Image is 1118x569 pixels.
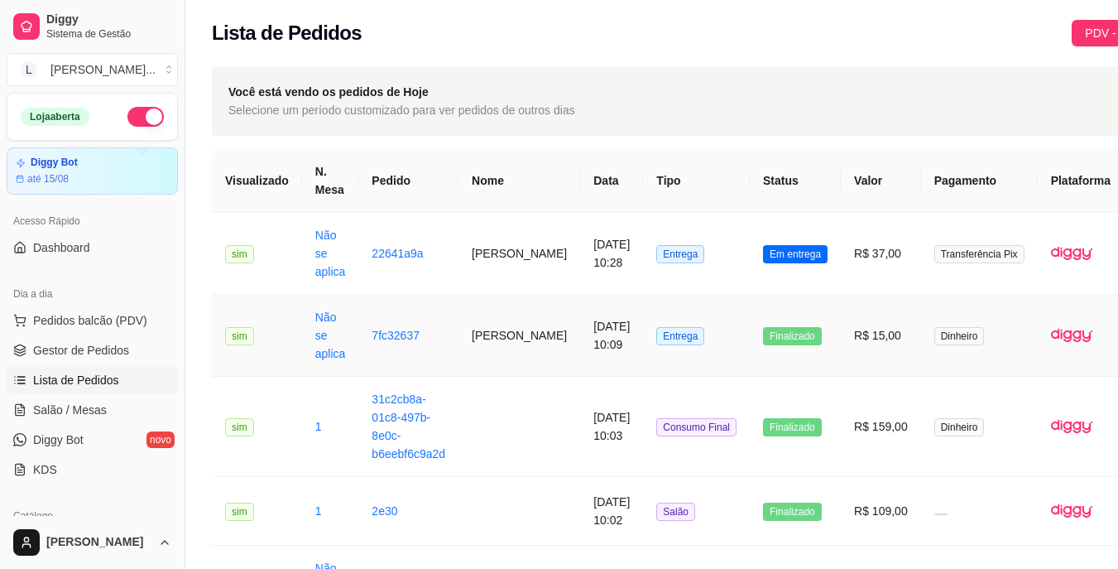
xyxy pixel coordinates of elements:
a: Salão / Mesas [7,397,178,423]
td: [DATE] 10:03 [580,377,643,477]
span: Salão [656,503,695,521]
span: Entrega [656,245,704,263]
a: Gestor de Pedidos [7,337,178,364]
td: [DATE] 10:09 [580,295,643,377]
span: sim [225,418,254,436]
button: [PERSON_NAME] [7,523,178,562]
a: Não se aplica [315,229,346,278]
td: R$ 159,00 [841,377,921,477]
strong: Você está vendo os pedidos de Hoje [228,85,429,99]
span: Salão / Mesas [33,402,107,418]
th: Status [750,149,841,213]
a: 2e30 [372,504,397,518]
a: 7fc32637 [372,329,420,342]
span: [PERSON_NAME] [46,535,151,550]
button: Alterar Status [127,107,164,127]
span: L [21,61,37,78]
div: Loja aberta [21,108,89,126]
span: Diggy [46,12,171,27]
th: Data [580,149,643,213]
span: Em entrega [763,245,828,263]
a: Diggy Botaté 15/08 [7,147,178,195]
h2: Lista de Pedidos [212,20,362,46]
img: diggy [1051,315,1092,356]
img: diggy [1051,233,1092,274]
img: diggy [1051,406,1092,447]
span: sim [225,503,254,521]
span: Selecione um período customizado para ver pedidos de outros dias [228,101,575,119]
a: 1 [315,504,322,518]
a: Dashboard [7,234,178,261]
td: [DATE] 10:02 [580,477,643,546]
td: R$ 109,00 [841,477,921,546]
div: Dia a dia [7,281,178,307]
a: 1 [315,420,322,433]
th: Nome [458,149,580,213]
a: KDS [7,456,178,483]
td: R$ 15,00 [841,295,921,377]
span: Transferência Pix [934,245,1024,263]
span: Finalizado [763,327,822,345]
span: Sistema de Gestão [46,27,171,41]
img: diggy [1051,490,1092,532]
span: Dinheiro [934,327,985,345]
span: Dinheiro [934,418,985,436]
span: Consumo Final [656,418,737,436]
th: Tipo [643,149,750,213]
span: sim [225,327,254,345]
article: até 15/08 [27,172,69,186]
span: Gestor de Pedidos [33,342,129,359]
div: Acesso Rápido [7,208,178,234]
article: Diggy Bot [31,157,78,169]
td: [PERSON_NAME] [458,213,580,295]
span: Lista de Pedidos [33,372,119,388]
span: sim [225,245,254,263]
a: DiggySistema de Gestão [7,7,178,46]
a: Diggy Botnovo [7,427,178,453]
td: [PERSON_NAME] [458,295,580,377]
div: [PERSON_NAME] ... [50,61,156,78]
th: Visualizado [212,149,302,213]
th: Pagamento [921,149,1038,213]
a: 31c2cb8a-01c8-497b-8e0c-b6eebf6c9a2d [372,393,445,461]
a: 22641a9a [372,247,423,260]
td: [DATE] 10:28 [580,213,643,295]
a: Lista de Pedidos [7,367,178,393]
th: Pedido [358,149,458,213]
th: N. Mesa [302,149,359,213]
th: Valor [841,149,921,213]
span: KDS [33,461,57,478]
span: Finalizado [763,418,822,436]
button: Pedidos balcão (PDV) [7,307,178,334]
td: R$ 37,00 [841,213,921,295]
button: Select a team [7,53,178,86]
span: Diggy Bot [33,432,84,448]
span: Dashboard [33,239,90,256]
div: Catálogo [7,503,178,529]
span: Finalizado [763,503,822,521]
a: Não se aplica [315,311,346,360]
span: Pedidos balcão (PDV) [33,312,147,329]
span: Entrega [656,327,704,345]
